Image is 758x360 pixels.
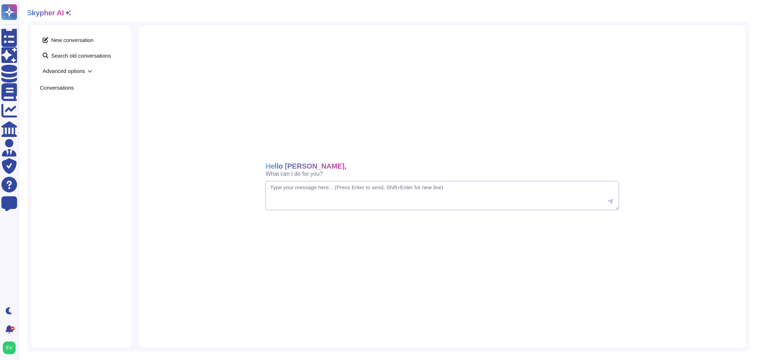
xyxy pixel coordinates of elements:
[265,181,619,210] textarea: To enrich screen reader interactions, please activate Accessibility in Grammarly extension settings
[10,327,15,331] div: 9+
[40,34,122,46] span: New conversation
[40,50,122,61] span: Search old conversations
[40,85,122,90] div: Conversations
[3,342,16,354] img: user
[40,65,122,76] span: Advanced options
[265,163,346,170] span: Hello [PERSON_NAME],
[265,171,323,177] span: What can I do for you?
[27,9,64,17] h2: Skypher AI
[1,340,21,356] button: user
